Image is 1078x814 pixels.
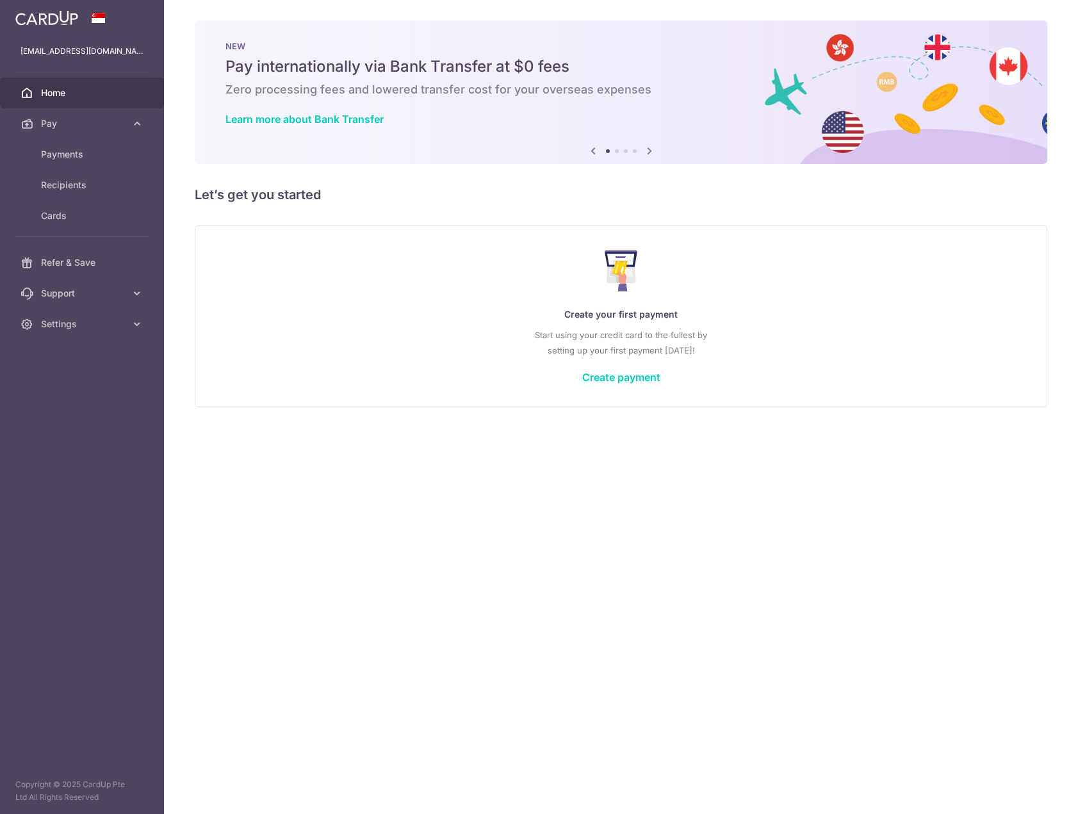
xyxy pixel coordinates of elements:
span: Recipients [41,179,126,191]
h5: Pay internationally via Bank Transfer at $0 fees [225,56,1017,77]
span: Support [41,287,126,300]
p: [EMAIL_ADDRESS][DOMAIN_NAME] [20,45,143,58]
span: Home [41,86,126,99]
img: Make Payment [605,250,637,291]
p: NEW [225,41,1017,51]
span: Refer & Save [41,256,126,269]
a: Create payment [582,371,660,384]
h5: Let’s get you started [195,184,1047,205]
p: Create your first payment [221,307,1021,322]
h6: Zero processing fees and lowered transfer cost for your overseas expenses [225,82,1017,97]
a: Learn more about Bank Transfer [225,113,384,126]
p: Start using your credit card to the fullest by setting up your first payment [DATE]! [221,327,1021,358]
span: Payments [41,148,126,161]
img: CardUp [15,10,78,26]
img: Bank transfer banner [195,20,1047,164]
span: Settings [41,318,126,330]
span: Pay [41,117,126,130]
span: Cards [41,209,126,222]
